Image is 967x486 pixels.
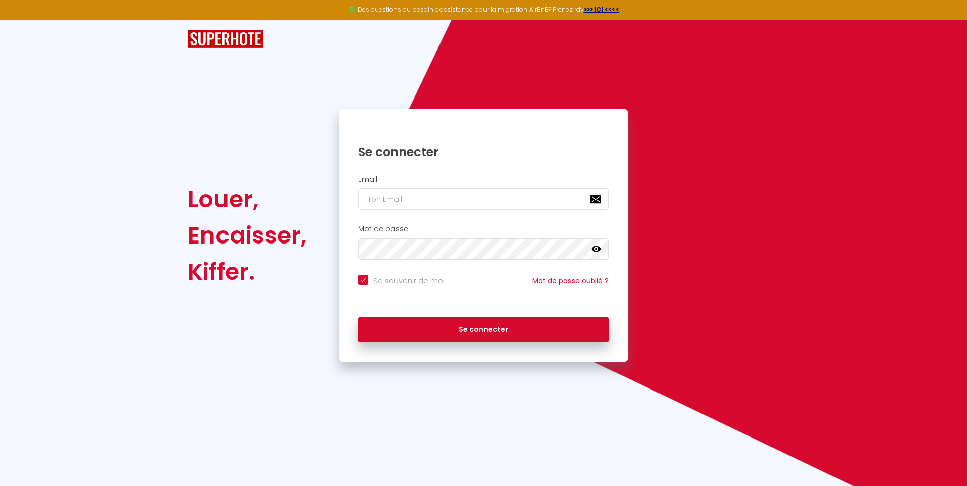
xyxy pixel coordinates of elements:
[358,175,609,184] h2: Email
[188,217,307,254] div: Encaisser,
[532,276,609,286] a: Mot de passe oublié ?
[358,225,609,233] h2: Mot de passe
[188,181,307,217] div: Louer,
[358,317,609,343] button: Se connecter
[188,254,307,290] div: Kiffer.
[358,144,609,160] h1: Se connecter
[584,5,619,14] a: >>> ICI <<<<
[188,30,263,48] img: SuperHote logo
[358,188,609,210] input: Ton Email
